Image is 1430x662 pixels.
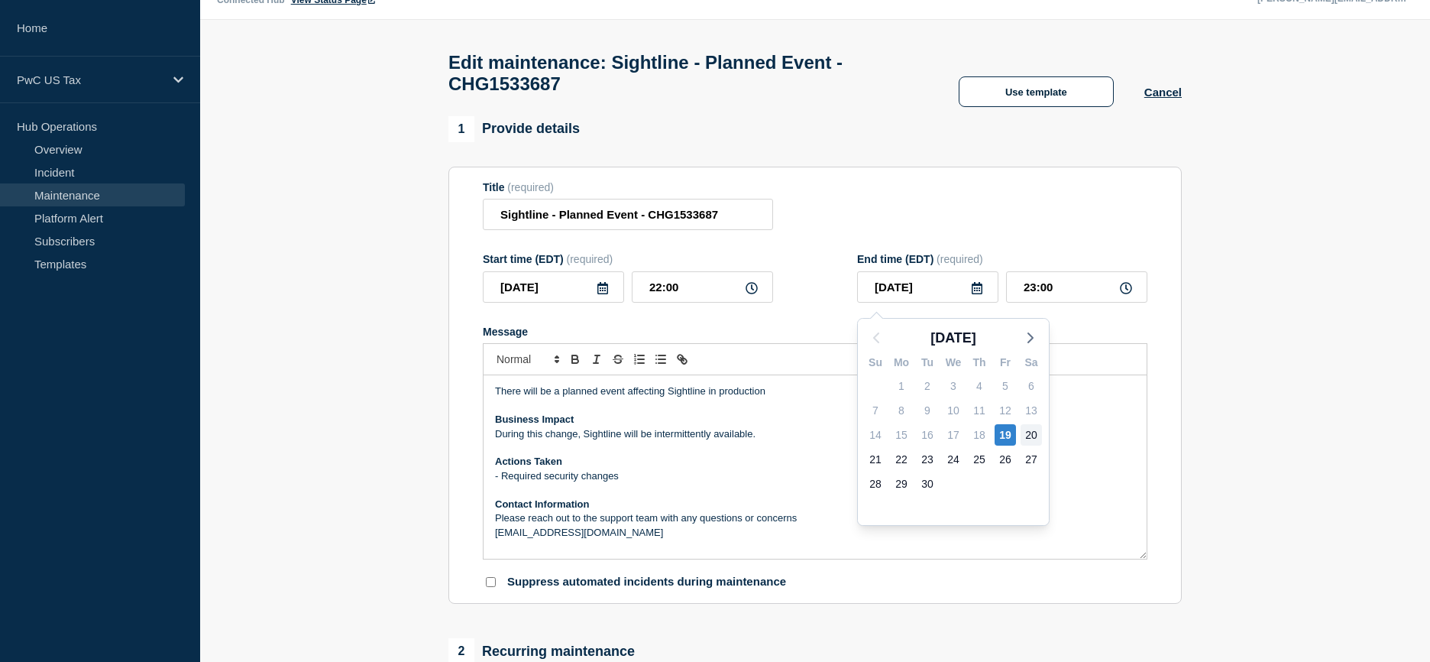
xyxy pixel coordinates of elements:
button: Toggle italic text [586,350,607,368]
span: [DATE] [930,326,976,349]
div: Title [483,181,773,193]
span: (required) [937,253,983,265]
button: [DATE] [924,326,982,349]
div: Tuesday, Sep 30, 2025 [917,473,938,495]
div: Wednesday, Sep 3, 2025 [943,375,964,397]
button: Toggle ordered list [629,350,650,368]
div: Monday, Sep 1, 2025 [891,375,912,397]
span: 1 [448,116,474,142]
div: Sunday, Sep 21, 2025 [865,449,886,470]
div: Thursday, Sep 18, 2025 [969,424,990,446]
div: Fr [992,354,1018,374]
p: During this change, Sightline will be intermittently available. [495,427,1135,441]
div: Tuesday, Sep 9, 2025 [917,400,938,421]
div: Sa [1018,354,1044,374]
h1: Edit maintenance: Sightline - Planned Event - CHG1533687 [448,52,928,95]
div: Tuesday, Sep 16, 2025 [917,424,938,446]
div: Mo [888,354,914,374]
button: Toggle strikethrough text [607,350,629,368]
div: Monday, Sep 15, 2025 [891,424,912,446]
div: Wednesday, Sep 17, 2025 [943,424,964,446]
button: Cancel [1144,86,1182,99]
div: Monday, Sep 29, 2025 [891,473,912,495]
button: Toggle bold text [565,350,586,368]
input: HH:MM [1006,271,1147,303]
div: Tuesday, Sep 23, 2025 [917,449,938,470]
div: We [940,354,966,374]
div: Sunday, Sep 7, 2025 [865,400,886,421]
div: Friday, Sep 26, 2025 [995,449,1016,470]
div: Monday, Sep 8, 2025 [891,400,912,421]
div: Monday, Sep 22, 2025 [891,449,912,470]
div: Thursday, Sep 25, 2025 [969,449,990,470]
div: Saturday, Sep 13, 2025 [1021,400,1042,421]
div: Wednesday, Sep 10, 2025 [943,400,964,421]
div: Thursday, Sep 11, 2025 [969,400,990,421]
p: - Required security changes [495,469,1135,483]
div: Saturday, Sep 20, 2025 [1021,424,1042,446]
strong: Contact Information [495,498,590,510]
div: Sunday, Sep 28, 2025 [865,473,886,495]
div: Saturday, Sep 27, 2025 [1021,449,1042,470]
div: Friday, Sep 19, 2025 [995,424,1016,446]
p: There will be a planned event affecting Sightline in production [495,385,1135,398]
div: Saturday, Sep 6, 2025 [1021,375,1042,397]
input: Title [483,199,773,230]
strong: Actions Taken [495,456,562,467]
div: Tuesday, Sep 2, 2025 [917,375,938,397]
div: Start time (EDT) [483,253,773,265]
div: Thursday, Sep 4, 2025 [969,375,990,397]
input: YYYY-MM-DD [857,271,998,303]
p: Please reach out to the support team with any questions or concerns [495,511,1135,525]
input: YYYY-MM-DD [483,271,624,303]
div: Message [484,375,1147,559]
div: Tu [914,354,940,374]
p: [EMAIL_ADDRESS][DOMAIN_NAME] [495,526,1135,540]
div: Wednesday, Sep 24, 2025 [943,449,964,470]
input: Suppress automated incidents during maintenance [486,577,496,587]
div: Sunday, Sep 14, 2025 [865,424,886,446]
span: (required) [567,253,613,265]
div: Th [966,354,992,374]
button: Toggle bulleted list [650,350,671,368]
div: End time (EDT) [857,253,1147,265]
span: (required) [507,181,554,193]
span: Font size [490,350,565,368]
button: Toggle link [671,350,693,368]
p: Suppress automated incidents during maintenance [507,575,786,589]
input: HH:MM [632,271,773,303]
div: Message [483,326,1147,338]
button: Use template [959,76,1114,107]
div: Provide details [448,116,580,142]
div: Friday, Sep 5, 2025 [995,375,1016,397]
div: Friday, Sep 12, 2025 [995,400,1016,421]
p: PwC US Tax [17,73,163,86]
div: Su [862,354,888,374]
strong: Business Impact [495,414,574,425]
